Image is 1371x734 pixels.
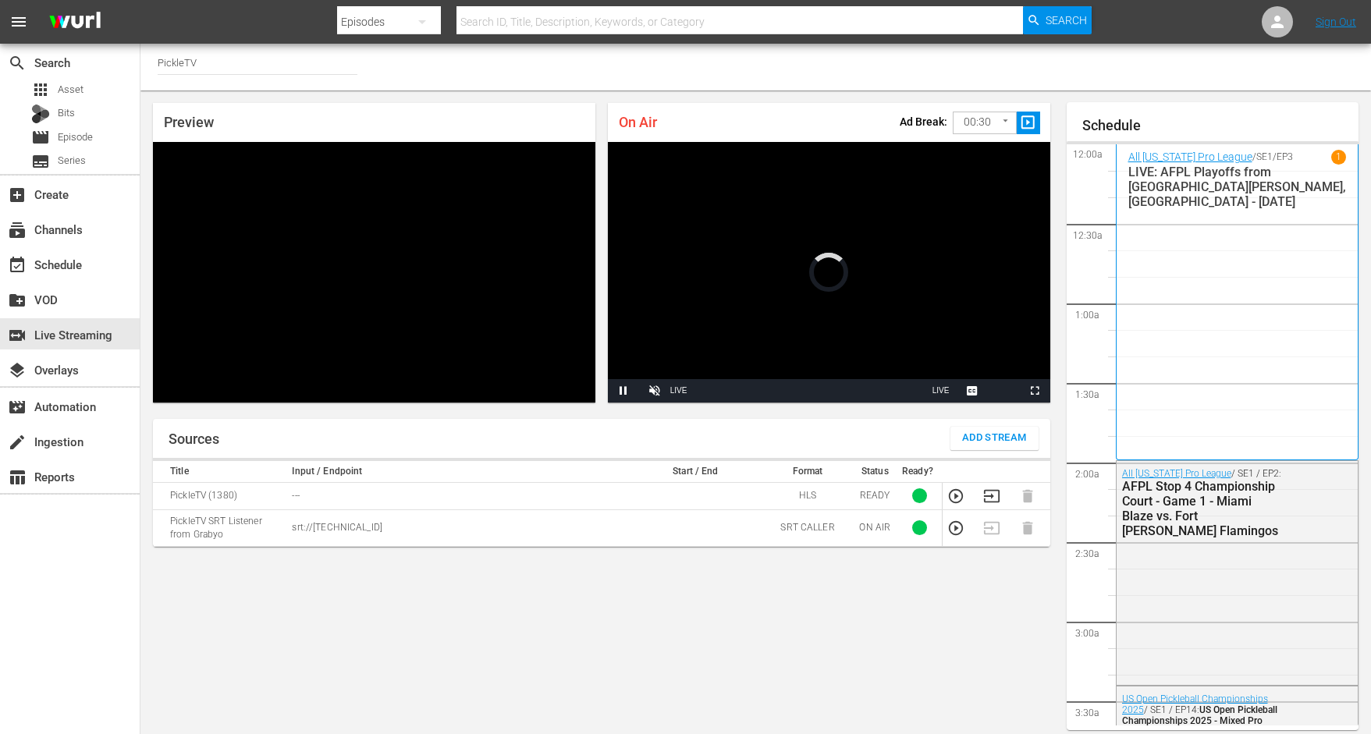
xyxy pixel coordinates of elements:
[164,114,214,130] span: Preview
[962,429,1027,447] span: Add Stream
[31,128,50,147] span: Episode
[1082,118,1359,133] h1: Schedule
[1128,151,1252,163] a: All [US_STATE] Pro League
[932,386,950,395] span: LIVE
[608,379,639,402] button: Pause
[153,461,287,483] th: Title
[8,186,27,204] span: Create
[628,461,762,483] th: Start / End
[763,461,853,483] th: Format
[853,482,897,509] td: READY
[763,482,853,509] td: HLS
[58,105,75,121] span: Bits
[292,521,623,534] p: srt://[TECHNICAL_ID]
[1023,6,1092,34] button: Search
[8,291,27,310] span: VOD
[853,509,897,546] td: ON AIR
[8,256,27,275] span: Schedule
[8,221,27,239] span: Channels
[925,379,957,402] button: Seek to live, currently behind live
[1122,468,1284,538] div: / SE1 / EP2:
[900,115,947,128] p: Ad Break:
[763,509,853,546] td: SRT CALLER
[287,461,628,483] th: Input / Endpoint
[1252,151,1256,162] p: /
[1122,479,1284,538] div: AFPL Stop 4 Championship Court - Game 1 - Miami Blaze vs. Fort [PERSON_NAME] Flamingos
[1128,165,1347,209] p: LIVE: AFPL Playoffs from [GEOGRAPHIC_DATA][PERSON_NAME], [GEOGRAPHIC_DATA] - [DATE]
[947,519,964,537] button: Preview Stream
[8,433,27,452] span: Ingestion
[947,488,964,505] button: Preview Stream
[8,398,27,417] span: Automation
[1256,151,1277,162] p: SE1 /
[1316,16,1356,28] a: Sign Out
[950,427,1039,450] button: Add Stream
[670,379,687,402] div: LIVE
[1019,379,1050,402] button: Fullscreen
[619,114,657,130] span: On Air
[1277,151,1293,162] p: EP3
[58,153,86,168] span: Series
[988,379,1019,402] button: Picture-in-Picture
[169,431,219,447] h1: Sources
[153,482,287,509] td: PickleTV (1380)
[8,54,27,73] span: Search
[853,461,897,483] th: Status
[153,142,595,402] div: Video Player
[953,108,1017,137] div: 00:30
[58,129,93,145] span: Episode
[8,361,27,380] span: Overlays
[153,509,287,546] td: PickleTV SRT Listener from Grabyo
[58,82,83,98] span: Asset
[1046,6,1087,34] span: Search
[287,482,628,509] td: ---
[8,326,27,345] span: Live Streaming
[31,152,50,171] span: Series
[608,142,1050,402] div: Video Player
[9,12,28,31] span: menu
[1122,693,1268,715] a: US Open Pickleball Championships 2025
[37,4,112,41] img: ans4CAIJ8jUAAAAAAAAAAAAAAAAAAAAAAAAgQb4GAAAAAAAAAAAAAAAAAAAAAAAAJMjXAAAAAAAAAAAAAAAAAAAAAAAAgAT5G...
[8,468,27,487] span: Reports
[1122,468,1231,479] a: All [US_STATE] Pro League
[983,488,1000,505] button: Transition
[1019,114,1037,132] span: slideshow_sharp
[639,379,670,402] button: Unmute
[31,80,50,99] span: Asset
[897,461,942,483] th: Ready?
[957,379,988,402] button: Captions
[31,105,50,123] div: Bits
[1336,151,1341,162] p: 1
